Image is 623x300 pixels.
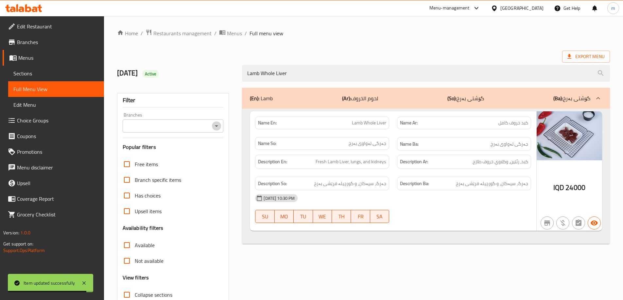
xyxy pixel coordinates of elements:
[258,158,287,166] strong: Description En:
[342,93,351,103] b: (Ar):
[562,51,610,63] span: Export Menu
[400,158,428,166] strong: Description Ar:
[3,19,104,34] a: Edit Restaurant
[141,29,143,37] li: /
[123,224,164,232] h3: Availability filters
[3,246,45,255] a: Support.OpsPlatform
[258,180,287,188] strong: Description So:
[556,216,569,229] button: Purchased item
[275,210,294,223] button: MO
[316,212,329,221] span: WE
[258,140,276,147] strong: Name So:
[17,23,99,30] span: Edit Restaurant
[537,111,602,160] img: Yasin_Qasab_%D9%83%D8%A8%D8%AF_%D8%AE%D8%B1%D9%88%D9%81_Shka638551254239456168.jpg
[123,274,149,281] h3: View filters
[567,53,605,61] span: Export Menu
[250,93,259,103] b: (En):
[17,211,99,218] span: Grocery Checklist
[498,119,528,126] span: كبد خروف كامل
[8,97,104,113] a: Edit Menu
[611,5,615,12] span: m
[3,34,104,50] a: Branches
[3,175,104,191] a: Upsell
[3,113,104,128] a: Choice Groups
[277,212,291,221] span: MO
[565,181,585,194] span: 24000
[142,70,159,78] div: Active
[314,180,386,188] span: جەرگ، سیەکان، و گورچیلە فرێشی بەرخ
[258,119,277,126] strong: Name En:
[17,164,99,171] span: Menu disclaimer
[242,65,610,82] input: search
[17,179,99,187] span: Upsell
[553,94,590,102] p: گۆشتی بەرخ
[214,29,216,37] li: /
[153,29,212,37] span: Restaurants management
[296,212,310,221] span: TU
[258,212,272,221] span: SU
[242,88,610,109] div: (En): Lamb(Ar):لحوم الخروف(So):گۆشتی بەرخ(Ba):گۆشتی بەرخ
[342,94,378,102] p: لحوم الخروف
[491,140,528,148] span: جەرگی تەواوى بەرخ
[24,279,75,287] div: Item updated successfully
[3,144,104,160] a: Promotions
[373,212,387,221] span: SA
[473,158,528,166] span: كبد, رئتين, وكلاوي خروف طازج
[135,257,164,265] span: Not available
[3,229,19,237] span: Version:
[135,291,172,299] span: Collapse sections
[3,207,104,222] a: Grocery Checklist
[3,128,104,144] a: Coupons
[316,158,386,166] span: Fresh Lamb Liver, lungs, and kidneys
[354,212,367,221] span: FR
[261,195,297,201] span: [DATE] 10:30 PM
[219,29,242,38] a: Menus
[400,140,419,148] strong: Name Ba:
[227,29,242,37] span: Menus
[572,216,585,229] button: Not has choices
[18,54,99,62] span: Menus
[447,93,457,103] b: (So):
[13,70,99,77] span: Sections
[117,68,234,78] h2: [DATE]
[400,119,418,126] strong: Name Ar:
[429,4,470,12] div: Menu-management
[123,93,224,107] div: Filter
[3,191,104,207] a: Coverage Report
[3,240,33,248] span: Get support on:
[212,121,221,131] button: Open
[250,94,273,102] p: Lamb
[500,5,544,12] div: [GEOGRAPHIC_DATA]
[242,109,610,244] div: (En): Lamb(Ar):لحوم الخروف(So):گۆشتی بەرخ(Ba):گۆشتی بەرخ
[250,29,283,37] span: Full menu view
[335,212,348,221] span: TH
[142,71,159,77] span: Active
[553,93,563,103] b: (Ba):
[294,210,313,223] button: TU
[400,180,429,188] strong: Description Ba:
[553,181,564,194] span: IQD
[255,210,274,223] button: SU
[447,94,484,102] p: گۆشتی بەرخ
[3,50,104,66] a: Menus
[17,117,99,124] span: Choice Groups
[332,210,351,223] button: TH
[135,207,162,215] span: Upsell items
[349,140,386,147] span: جەرگی تەواوى بەرخ
[135,160,158,168] span: Free items
[245,29,247,37] li: /
[17,132,99,140] span: Coupons
[146,29,212,38] a: Restaurants management
[135,192,161,199] span: Has choices
[352,119,386,126] span: Lamb Whole Liver
[351,210,370,223] button: FR
[313,210,332,223] button: WE
[13,85,99,93] span: Full Menu View
[17,38,99,46] span: Branches
[17,195,99,203] span: Coverage Report
[588,216,601,229] button: Available
[123,143,224,151] h3: Popular filters
[13,101,99,109] span: Edit Menu
[3,160,104,175] a: Menu disclaimer
[117,29,610,38] nav: breadcrumb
